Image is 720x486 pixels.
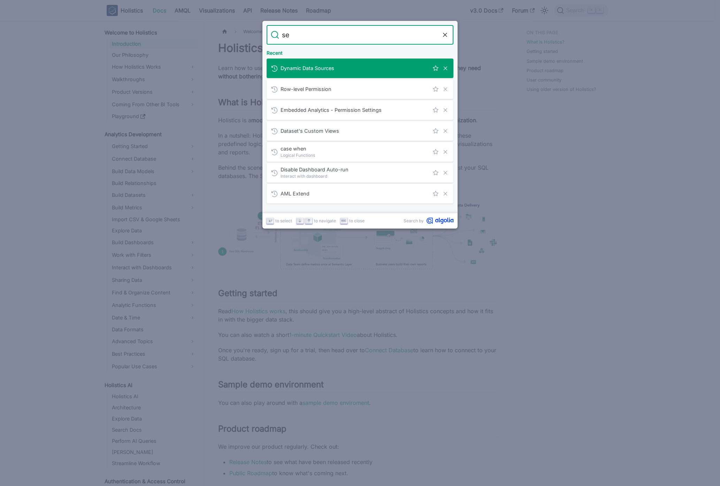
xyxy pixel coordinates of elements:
button: Remove this search from history [442,106,449,114]
svg: Arrow up [306,218,312,223]
svg: Arrow down [297,218,302,223]
button: Save this search [432,64,439,72]
a: Dynamic Data Sources [267,59,453,78]
span: case when​ [281,145,429,152]
button: Remove this search from history [442,190,449,198]
span: Dynamic Data Sources [281,65,429,71]
a: AML Extend [267,184,453,203]
button: Save this search [432,85,439,93]
input: Search docs [279,25,441,45]
span: Interact with dashboard [281,173,429,179]
button: Save this search [432,169,439,177]
span: Search by [404,217,424,224]
button: Remove this search from history [442,148,449,156]
a: case when​Logical Functions [267,142,453,162]
span: Disable Dashboard Auto-run​ [281,166,429,173]
span: to select [275,217,292,224]
button: Save this search [432,148,439,156]
button: Clear the query [441,31,449,39]
button: Remove this search from history [442,64,449,72]
a: Dataset's Custom Views [267,121,453,141]
svg: Enter key [268,218,273,223]
span: Logical Functions [281,152,429,159]
span: to close [349,217,365,224]
span: to navigate [314,217,336,224]
span: AML Extend [281,190,429,197]
a: Row-level Permission [267,79,453,99]
a: Embedded Analytics - Permission Settings [267,100,453,120]
button: Remove this search from history [442,85,449,93]
svg: Escape key [341,218,346,223]
a: Search byAlgolia [404,217,453,224]
div: Recent [265,45,455,59]
button: Save this search [432,190,439,198]
button: Remove this search from history [442,169,449,177]
button: Save this search [432,127,439,135]
button: Save this search [432,106,439,114]
button: Remove this search from history [442,127,449,135]
svg: Algolia [427,217,453,224]
span: Row-level Permission [281,86,429,92]
a: Disable Dashboard Auto-run​Interact with dashboard [267,163,453,183]
span: Dataset's Custom Views [281,128,429,134]
span: Embedded Analytics - Permission Settings [281,107,429,113]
